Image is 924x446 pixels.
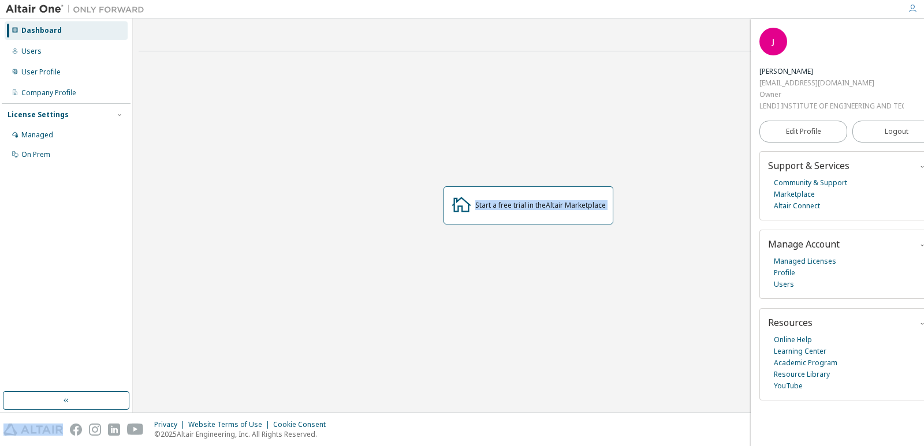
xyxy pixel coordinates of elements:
div: Users [21,47,42,56]
span: Resources [768,316,813,329]
img: Altair One [6,3,150,15]
a: Profile [774,267,795,279]
img: youtube.svg [127,423,144,436]
span: Support & Services [768,159,850,172]
div: [EMAIL_ADDRESS][DOMAIN_NAME] [759,77,904,89]
div: On Prem [21,150,50,159]
div: Owner [759,89,904,100]
a: Resource Library [774,369,830,380]
span: J [772,37,774,47]
a: Academic Program [774,357,837,369]
div: Website Terms of Use [188,420,273,429]
a: Edit Profile [759,121,847,143]
a: Altair Connect [774,200,820,212]
a: Online Help [774,334,812,346]
p: © 2025 Altair Engineering, Inc. All Rights Reserved. [154,429,333,439]
div: LENDI INSTITUTE OF ENGINEERING AND TECHNOLOGY [759,100,904,112]
a: Managed Licenses [774,256,836,267]
div: License Settings [8,110,69,119]
a: YouTube [774,380,803,392]
div: JAMPA RAJU [759,66,904,77]
img: altair_logo.svg [3,423,63,436]
a: Learning Center [774,346,826,357]
img: facebook.svg [70,423,82,436]
span: Edit Profile [786,127,821,136]
a: Community & Support [774,177,847,189]
a: Marketplace [774,189,815,200]
div: User Profile [21,68,61,77]
img: linkedin.svg [108,423,120,436]
div: Company Profile [21,88,76,98]
div: Managed [21,130,53,140]
div: Privacy [154,420,188,429]
span: Manage Account [768,238,840,250]
a: Users [774,279,794,290]
div: Dashboard [21,26,62,35]
div: Start a free trial in the [475,201,606,210]
span: Logout [885,126,908,137]
a: Altair Marketplace [546,200,606,210]
img: instagram.svg [89,423,101,436]
div: Cookie Consent [273,420,333,429]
